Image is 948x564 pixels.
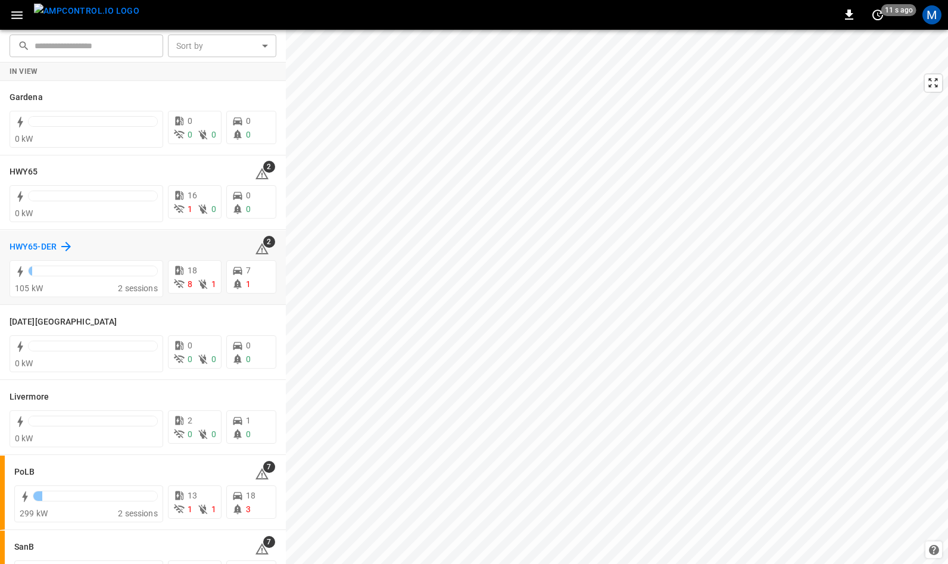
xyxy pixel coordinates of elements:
span: 0 [246,204,251,214]
h6: HWY65 [10,166,38,179]
h6: Livermore [10,391,49,404]
h6: PoLB [14,466,35,479]
h6: HWY65-DER [10,241,57,254]
span: 1 [246,279,251,289]
span: 0 [188,116,192,126]
span: 0 kW [15,359,33,368]
span: 0 kW [15,208,33,218]
span: 7 [246,266,251,275]
span: 1 [211,504,216,514]
span: 299 kW [20,509,48,518]
span: 0 [246,354,251,364]
span: 0 [188,354,192,364]
span: 0 kW [15,434,33,443]
span: 18 [188,266,197,275]
span: 2 [188,416,192,425]
span: 0 [211,204,216,214]
span: 2 sessions [118,283,158,293]
span: 2 [263,236,275,248]
span: 7 [263,461,275,473]
img: ampcontrol.io logo [34,4,139,18]
span: 0 [188,130,192,139]
span: 0 [188,341,192,350]
span: 0 [211,354,216,364]
span: 11 s ago [881,4,916,16]
span: 7 [263,536,275,548]
button: set refresh interval [868,5,887,24]
span: 105 kW [15,283,43,293]
span: 0 [188,429,192,439]
span: 3 [246,504,251,514]
span: 2 sessions [118,509,158,518]
span: 0 [246,429,251,439]
span: 16 [188,191,197,200]
span: 0 [211,130,216,139]
strong: In View [10,67,38,76]
span: 2 [263,161,275,173]
span: 1 [188,204,192,214]
span: 13 [188,491,197,500]
span: 0 [246,191,251,200]
span: 0 kW [15,134,33,144]
h6: SanB [14,541,34,554]
span: 18 [246,491,255,500]
span: 1 [246,416,251,425]
span: 1 [211,279,216,289]
span: 0 [211,429,216,439]
span: 1 [188,504,192,514]
span: 0 [246,341,251,350]
h6: Karma Center [10,316,117,329]
h6: Gardena [10,91,43,104]
span: 0 [246,130,251,139]
canvas: Map [286,30,948,564]
span: 8 [188,279,192,289]
span: 0 [246,116,251,126]
div: profile-icon [922,5,941,24]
